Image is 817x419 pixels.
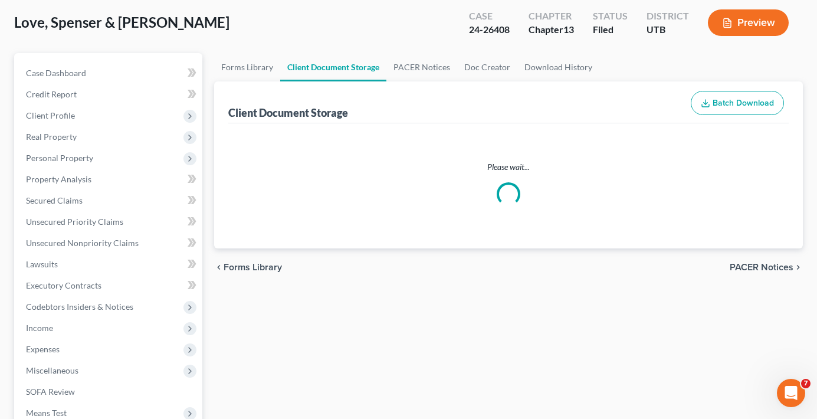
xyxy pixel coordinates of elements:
span: 7 [801,379,811,388]
div: Status [593,9,628,23]
i: chevron_left [214,263,224,272]
span: Lawsuits [26,259,58,269]
span: Real Property [26,132,77,142]
span: Means Test [26,408,67,418]
div: Chapter [529,23,574,37]
div: Chapter [529,9,574,23]
a: Case Dashboard [17,63,202,84]
a: Secured Claims [17,190,202,211]
span: SOFA Review [26,387,75,397]
span: Client Profile [26,110,75,120]
span: 13 [563,24,574,35]
div: 24-26408 [469,23,510,37]
a: Property Analysis [17,169,202,190]
span: Expenses [26,344,60,354]
span: Forms Library [224,263,282,272]
button: PACER Notices chevron_right [730,263,803,272]
a: Unsecured Priority Claims [17,211,202,233]
a: Executory Contracts [17,275,202,296]
a: Unsecured Nonpriority Claims [17,233,202,254]
div: UTB [647,23,689,37]
button: Preview [708,9,789,36]
span: Miscellaneous [26,365,78,375]
span: Unsecured Priority Claims [26,217,123,227]
span: PACER Notices [730,263,793,272]
div: Client Document Storage [228,106,348,120]
p: Please wait... [231,161,786,173]
a: PACER Notices [386,53,457,81]
iframe: Intercom live chat [777,379,805,407]
a: Lawsuits [17,254,202,275]
a: Credit Report [17,84,202,105]
a: SOFA Review [17,381,202,402]
a: Download History [517,53,599,81]
a: Doc Creator [457,53,517,81]
span: Secured Claims [26,195,83,205]
span: Personal Property [26,153,93,163]
span: Credit Report [26,89,77,99]
span: Batch Download [713,98,774,108]
button: chevron_left Forms Library [214,263,282,272]
div: Case [469,9,510,23]
span: Income [26,323,53,333]
span: Executory Contracts [26,280,101,290]
span: Property Analysis [26,174,91,184]
div: Filed [593,23,628,37]
div: District [647,9,689,23]
a: Client Document Storage [280,53,386,81]
span: Codebtors Insiders & Notices [26,302,133,312]
span: Love, Spenser & [PERSON_NAME] [14,14,229,31]
span: Unsecured Nonpriority Claims [26,238,139,248]
span: Case Dashboard [26,68,86,78]
button: Batch Download [691,91,784,116]
i: chevron_right [793,263,803,272]
a: Forms Library [214,53,280,81]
